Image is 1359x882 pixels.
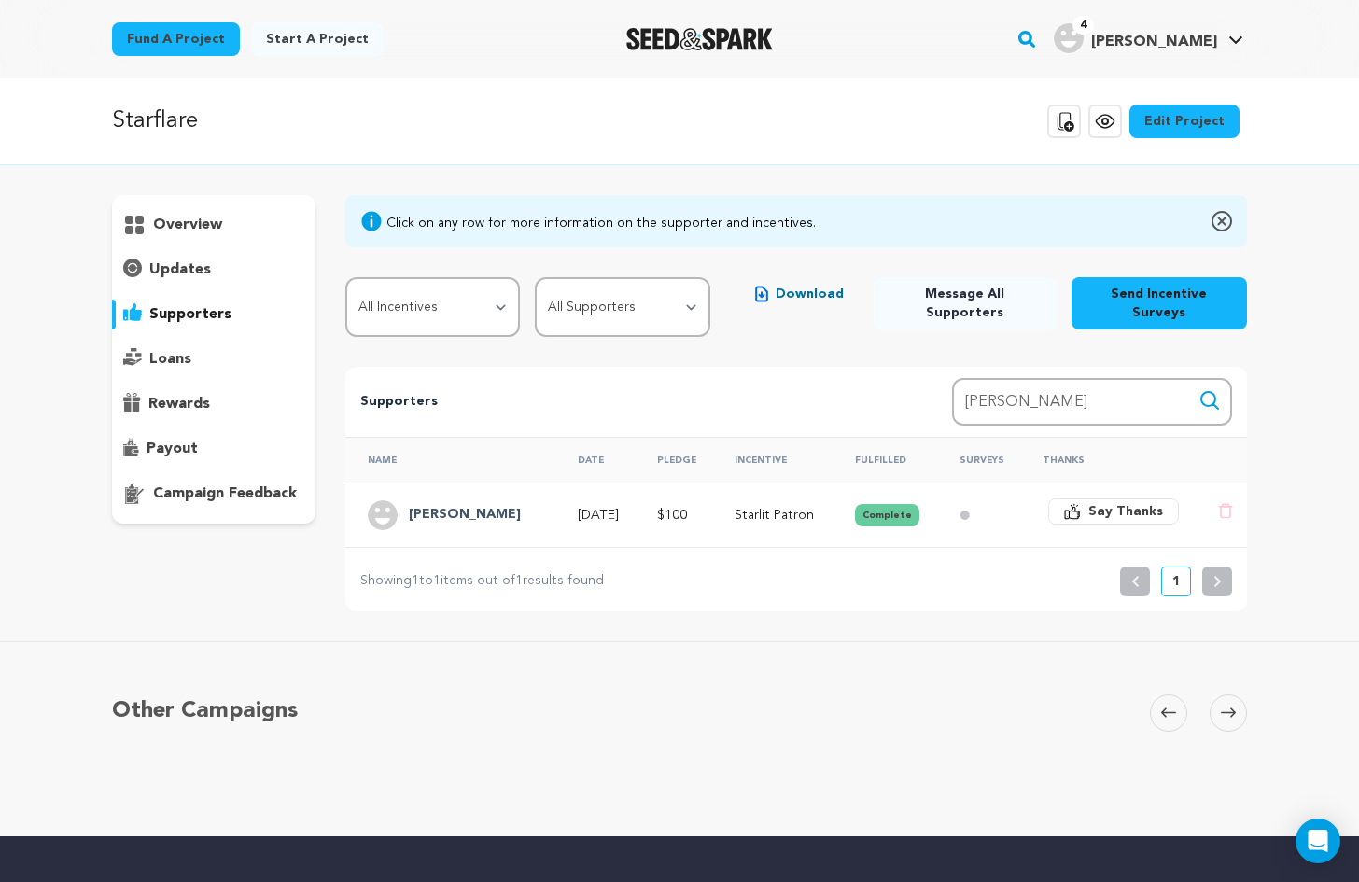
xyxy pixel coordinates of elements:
p: overview [153,214,222,236]
p: payout [147,438,198,460]
th: Name [345,437,556,483]
th: Incentive [712,437,833,483]
button: updates [112,255,315,285]
p: Showing to items out of results found [360,570,604,593]
a: Laura R.'s Profile [1050,20,1247,53]
img: user.png [368,500,398,530]
button: overview [112,210,315,240]
div: Click on any row for more information on the supporter and incentives. [386,214,816,232]
img: close-o.svg [1212,210,1232,232]
div: Open Intercom Messenger [1296,819,1340,863]
p: updates [149,259,211,281]
button: loans [112,344,315,374]
button: Send Incentive Surveys [1072,277,1247,329]
h4: Emily Frager [409,504,521,526]
button: 1 [1161,567,1191,596]
p: Starflare [112,105,198,138]
p: Supporters [360,391,892,413]
button: Complete [855,504,919,526]
button: Message All Supporters [874,277,1057,329]
th: Surveys [937,437,1020,483]
p: campaign feedback [153,483,297,505]
div: Laura R.'s Profile [1054,23,1217,53]
a: Fund a project [112,22,240,56]
span: Message All Supporters [889,285,1042,322]
h5: Other Campaigns [112,694,298,728]
span: 1 [433,574,441,587]
button: rewards [112,389,315,419]
button: Download [740,277,859,311]
span: Download [776,285,844,303]
a: Edit Project [1129,105,1240,138]
input: Search name, incentive, amount [952,378,1232,426]
button: campaign feedback [112,479,315,509]
span: [PERSON_NAME] [1091,35,1217,49]
a: Start a project [251,22,384,56]
span: 4 [1072,16,1094,35]
th: Date [555,437,635,483]
th: Pledge [635,437,712,483]
a: Seed&Spark Homepage [626,28,773,50]
p: rewards [148,393,210,415]
button: supporters [112,300,315,329]
img: Seed&Spark Logo Dark Mode [626,28,773,50]
th: Thanks [1020,437,1195,483]
p: 1 [1172,572,1180,591]
p: supporters [149,303,231,326]
span: Laura R.'s Profile [1050,20,1247,59]
button: Say Thanks [1048,498,1179,525]
p: Starlit Patron [735,506,821,525]
span: 1 [515,574,523,587]
img: user.png [1054,23,1084,53]
p: [DATE] [578,506,623,525]
span: 1 [412,574,419,587]
th: Fulfilled [833,437,937,483]
p: loans [149,348,191,371]
button: payout [112,434,315,464]
span: Say Thanks [1088,502,1163,521]
span: $100 [657,509,687,522]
